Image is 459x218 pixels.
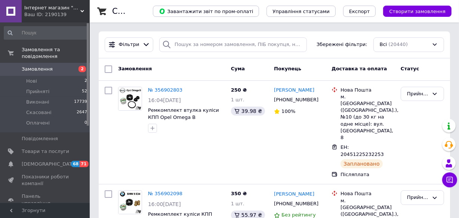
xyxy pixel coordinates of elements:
span: 1 шт. [231,201,244,206]
h1: Список замовлень [112,7,188,16]
span: Виконані [26,99,49,105]
button: Чат з покупцем [442,172,457,187]
span: Товари та послуги [22,148,69,155]
a: [PERSON_NAME] [274,191,314,198]
span: Збережені фільтри: [317,41,367,48]
a: Фото товару [118,87,142,111]
span: Замовлення [118,66,152,71]
div: Прийнято [407,90,429,98]
span: 350 ₴ [231,191,247,196]
a: № 356902098 [148,191,182,196]
span: Створити замовлення [389,9,446,14]
span: Нові [26,78,37,85]
button: Експорт [343,6,376,17]
span: 71 [80,161,88,167]
span: Управління статусами [272,9,330,14]
input: Пошук [4,26,88,40]
span: Показники роботи компанії [22,174,69,187]
span: Повідомлення [22,135,58,142]
span: Завантажити звіт по пром-оплаті [159,8,253,15]
input: Пошук за номером замовлення, ПІБ покупця, номером телефону, Email, номером накладної [159,37,307,52]
span: (20440) [388,42,408,47]
a: Фото товару [118,190,142,214]
button: Створити замовлення [383,6,452,17]
span: Інтернет магазин "Мобіла" [24,4,80,11]
div: Заплановано [341,159,383,168]
span: Доставка та оплата [332,66,387,71]
a: № 356902803 [148,87,182,93]
div: [PHONE_NUMBER] [272,199,320,209]
div: Ваш ID: 2190139 [24,11,90,18]
div: Нова Пошта [341,87,395,93]
div: Нова Пошта [341,190,395,197]
span: Cума [231,66,245,71]
a: [PERSON_NAME] [274,87,314,94]
span: Покупець [274,66,301,71]
span: Панель управління [22,193,69,206]
span: 2 [78,66,86,72]
button: Завантажити звіт по пром-оплаті [153,6,259,17]
img: Фото товару [118,87,142,110]
span: 2647 [77,109,87,116]
span: ЕН: 20451225232253 [341,144,384,157]
span: 16:04[DATE] [148,97,181,103]
img: Фото товару [118,191,142,214]
a: Ремкомплект втулка куліси КПП Opel Omega B [148,107,219,120]
span: Замовлення [22,66,53,73]
span: 16:00[DATE] [148,201,181,207]
span: Оплачені [26,120,50,126]
div: 39.98 ₴ [231,107,265,116]
span: Експорт [349,9,370,14]
span: Замовлення та повідомлення [22,46,90,60]
div: Післяплата [341,171,395,178]
div: Прийнято [407,194,429,202]
span: 68 [71,161,80,167]
span: Статус [401,66,419,71]
div: м. [GEOGRAPHIC_DATA] ([GEOGRAPHIC_DATA].), №10 (до 30 кг на одне місце): вул. [GEOGRAPHIC_DATA], 8 [341,93,395,141]
span: [DEMOGRAPHIC_DATA] [22,161,77,168]
span: 1 шт. [231,97,244,102]
span: 2 [84,78,87,85]
span: Без рейтингу [281,212,316,218]
span: Всі [380,41,387,48]
span: Фільтри [119,41,139,48]
span: 250 ₴ [231,87,247,93]
a: Створити замовлення [376,8,452,14]
span: 17739 [74,99,87,105]
span: Скасовані [26,109,52,116]
span: 100% [281,108,295,114]
span: 0 [84,120,87,126]
button: Управління статусами [267,6,336,17]
span: 52 [82,88,87,95]
span: Прийняті [26,88,49,95]
div: [PHONE_NUMBER] [272,95,320,105]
